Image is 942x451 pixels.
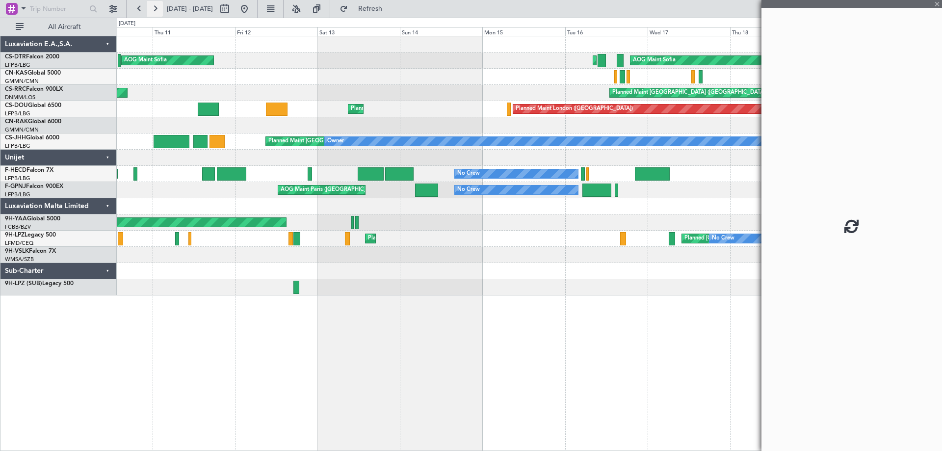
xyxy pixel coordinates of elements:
[5,216,27,222] span: 9H-YAA
[516,102,633,116] div: Planned Maint London ([GEOGRAPHIC_DATA])
[5,232,25,238] span: 9H-LPZ
[5,167,26,173] span: F-HECD
[268,134,423,149] div: Planned Maint [GEOGRAPHIC_DATA] ([GEOGRAPHIC_DATA])
[5,54,59,60] a: CS-DTRFalcon 2000
[281,183,384,197] div: AOG Maint Paris ([GEOGRAPHIC_DATA])
[5,119,28,125] span: CN-RAK
[5,281,42,287] span: 9H-LPZ (SUB)
[5,281,74,287] a: 9H-LPZ (SUB)Legacy 500
[5,216,60,222] a: 9H-YAAGlobal 5000
[327,134,344,149] div: Owner
[5,103,61,108] a: CS-DOUGlobal 6500
[335,1,394,17] button: Refresh
[119,20,135,28] div: [DATE]
[351,102,505,116] div: Planned Maint [GEOGRAPHIC_DATA] ([GEOGRAPHIC_DATA])
[648,27,730,36] div: Wed 17
[5,70,27,76] span: CN-KAS
[5,248,29,254] span: 9H-VSLK
[11,19,106,35] button: All Aircraft
[612,85,767,100] div: Planned Maint [GEOGRAPHIC_DATA] ([GEOGRAPHIC_DATA])
[5,184,26,189] span: F-GPNJ
[368,231,484,246] div: Planned Maint Cannes ([GEOGRAPHIC_DATA])
[5,167,53,173] a: F-HECDFalcon 7X
[167,4,213,13] span: [DATE] - [DATE]
[457,183,480,197] div: No Crew
[317,27,400,36] div: Sat 13
[5,126,39,133] a: GMMN/CMN
[5,232,56,238] a: 9H-LPZLegacy 500
[124,53,167,68] div: AOG Maint Sofia
[5,175,30,182] a: LFPB/LBG
[5,119,61,125] a: CN-RAKGlobal 6000
[5,135,26,141] span: CS-JHH
[5,191,30,198] a: LFPB/LBG
[400,27,482,36] div: Sun 14
[5,54,26,60] span: CS-DTR
[5,256,34,263] a: WMSA/SZB
[5,86,63,92] a: CS-RRCFalcon 900LX
[5,248,56,254] a: 9H-VSLKFalcon 7X
[457,166,480,181] div: No Crew
[5,142,30,150] a: LFPB/LBG
[5,70,61,76] a: CN-KASGlobal 5000
[5,135,59,141] a: CS-JHHGlobal 6000
[350,5,391,12] span: Refresh
[5,110,30,117] a: LFPB/LBG
[26,24,104,30] span: All Aircraft
[633,53,676,68] div: AOG Maint Sofia
[235,27,317,36] div: Fri 12
[5,239,33,247] a: LFMD/CEQ
[565,27,648,36] div: Tue 16
[596,53,646,68] div: Planned Maint Sofia
[482,27,565,36] div: Mon 15
[712,231,734,246] div: No Crew
[5,103,28,108] span: CS-DOU
[684,231,823,246] div: Planned [GEOGRAPHIC_DATA] ([GEOGRAPHIC_DATA])
[30,1,86,16] input: Trip Number
[5,86,26,92] span: CS-RRC
[5,223,31,231] a: FCBB/BZV
[730,27,812,36] div: Thu 18
[5,184,63,189] a: F-GPNJFalcon 900EX
[5,78,39,85] a: GMMN/CMN
[5,61,30,69] a: LFPB/LBG
[153,27,235,36] div: Thu 11
[5,94,35,101] a: DNMM/LOS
